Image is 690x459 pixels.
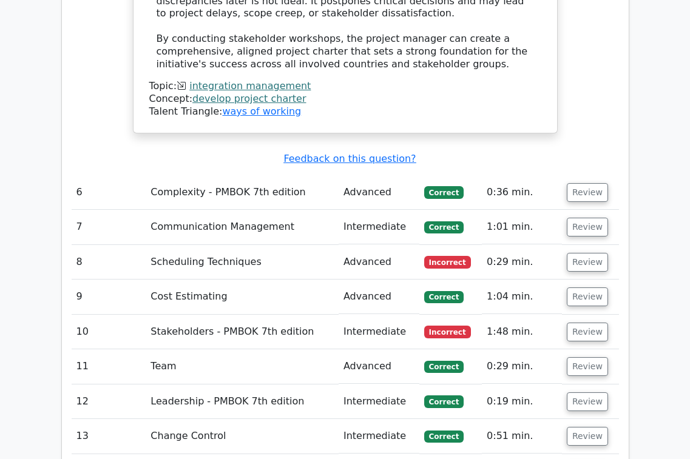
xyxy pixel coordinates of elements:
td: Advanced [339,175,419,210]
button: Review [567,323,608,341]
button: Review [567,392,608,411]
td: 0:29 min. [482,349,562,384]
td: Advanced [339,280,419,314]
button: Review [567,427,608,446]
td: Team [146,349,339,384]
td: 7 [72,210,146,244]
span: Correct [424,221,464,233]
td: 1:04 min. [482,280,562,314]
span: Correct [424,361,464,373]
span: Correct [424,291,464,303]
td: Intermediate [339,419,419,454]
span: Correct [424,431,464,443]
button: Review [567,287,608,306]
span: Correct [424,395,464,407]
a: Feedback on this question? [283,153,416,164]
div: Topic: [149,80,541,93]
a: integration management [189,80,311,92]
button: Review [567,183,608,202]
td: Change Control [146,419,339,454]
td: 11 [72,349,146,384]
td: 1:48 min. [482,315,562,349]
button: Review [567,357,608,376]
td: Intermediate [339,384,419,419]
td: Communication Management [146,210,339,244]
div: Talent Triangle: [149,80,541,118]
td: 0:29 min. [482,245,562,280]
td: 12 [72,384,146,419]
td: Intermediate [339,210,419,244]
td: 0:51 min. [482,419,562,454]
td: 1:01 min. [482,210,562,244]
td: 8 [72,245,146,280]
span: Incorrect [424,256,471,268]
td: 10 [72,315,146,349]
td: Complexity - PMBOK 7th edition [146,175,339,210]
td: Advanced [339,245,419,280]
a: ways of working [222,106,301,117]
span: Correct [424,186,464,198]
td: 0:36 min. [482,175,562,210]
td: 0:19 min. [482,384,562,419]
td: 6 [72,175,146,210]
td: 13 [72,419,146,454]
td: Scheduling Techniques [146,245,339,280]
a: develop project charter [192,93,306,104]
span: Incorrect [424,326,471,338]
td: 9 [72,280,146,314]
td: Advanced [339,349,419,384]
td: Leadership - PMBOK 7th edition [146,384,339,419]
div: Concept: [149,93,541,106]
button: Review [567,218,608,236]
button: Review [567,253,608,272]
td: Stakeholders - PMBOK 7th edition [146,315,339,349]
td: Intermediate [339,315,419,349]
td: Cost Estimating [146,280,339,314]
